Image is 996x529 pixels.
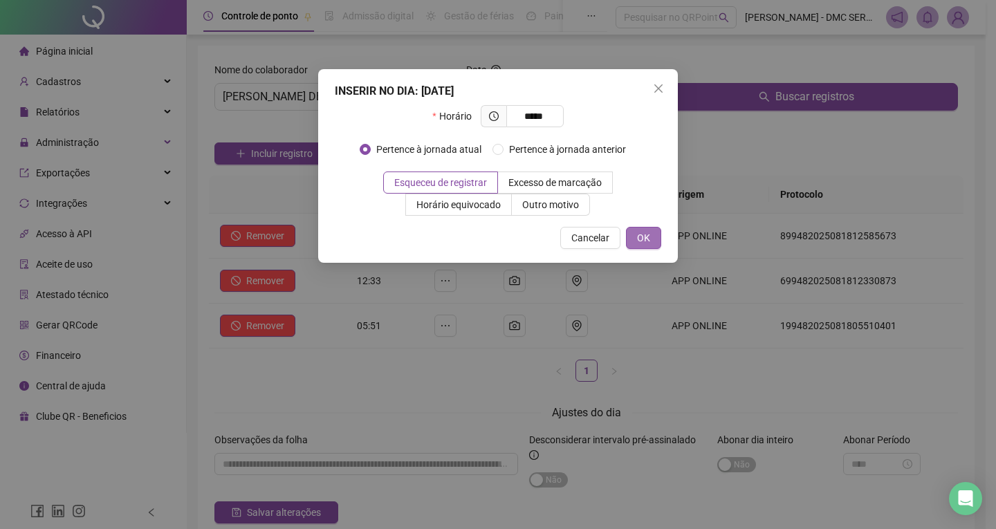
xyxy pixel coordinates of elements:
span: Horário equivocado [416,199,501,210]
span: close [653,83,664,94]
span: OK [637,230,650,245]
div: Open Intercom Messenger [949,482,982,515]
button: OK [626,227,661,249]
button: Close [647,77,670,100]
label: Horário [432,105,480,127]
span: Pertence à jornada anterior [504,142,631,157]
span: clock-circle [489,111,499,121]
span: Excesso de marcação [508,177,602,188]
span: Esqueceu de registrar [394,177,487,188]
div: INSERIR NO DIA : [DATE] [335,83,661,100]
span: Outro motivo [522,199,579,210]
span: Cancelar [571,230,609,245]
span: Pertence à jornada atual [371,142,487,157]
button: Cancelar [560,227,620,249]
